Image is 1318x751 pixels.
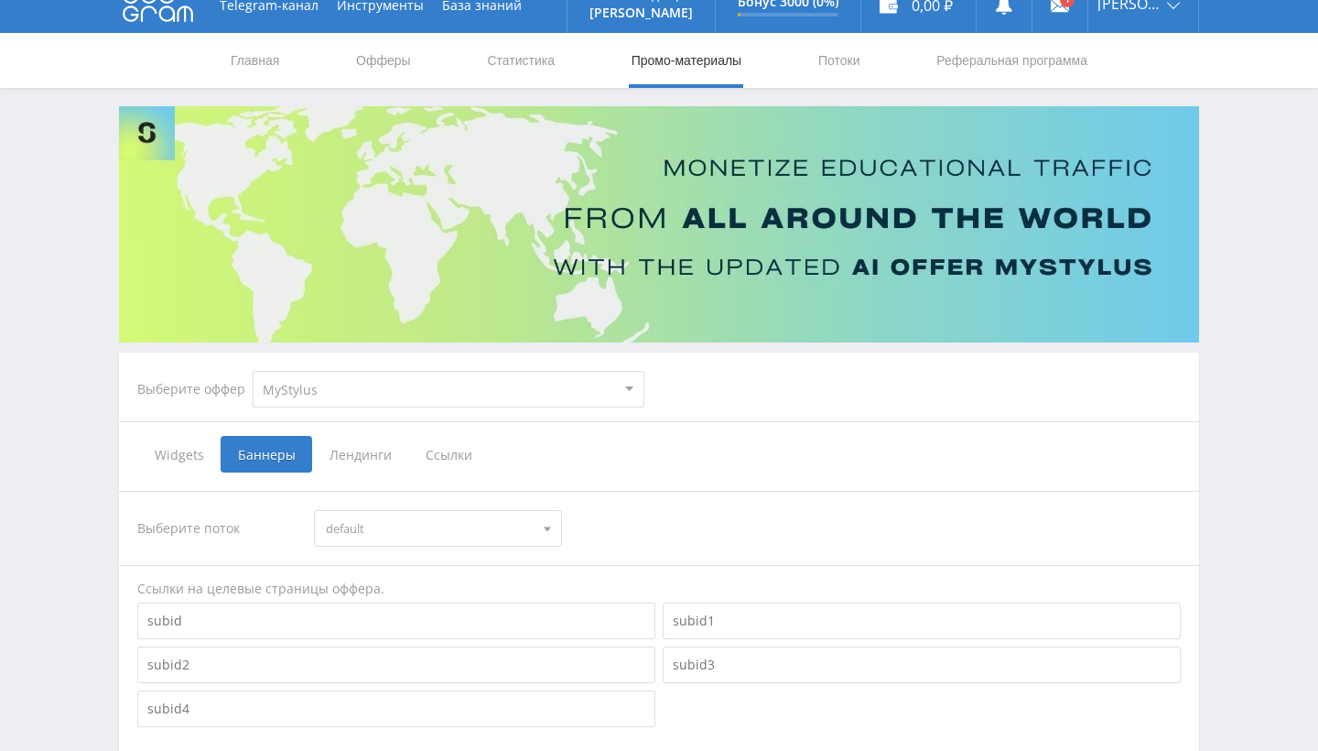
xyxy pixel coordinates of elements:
span: Лендинги [312,436,408,473]
span: Ссылки [408,436,490,473]
a: Офферы [354,33,413,88]
div: Ссылки на целевые страницы оффера. [137,580,1181,598]
span: Баннеры [221,436,312,473]
div: Выберите оффер [137,382,253,397]
input: subid [137,603,655,639]
input: subid4 [137,691,655,727]
div: Выберите поток [137,510,297,547]
input: subid3 [663,647,1181,683]
p: [PERSON_NAME] [589,5,693,20]
a: Реферальная программа [934,33,1089,88]
input: subid2 [137,647,655,683]
a: Промо-материалы [630,33,743,88]
span: default [326,511,533,546]
img: Banner [119,106,1199,343]
a: Статистика [485,33,556,88]
span: Widgets [137,436,221,473]
a: Главная [229,33,281,88]
a: Потоки [816,33,862,88]
input: subid1 [663,603,1181,639]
